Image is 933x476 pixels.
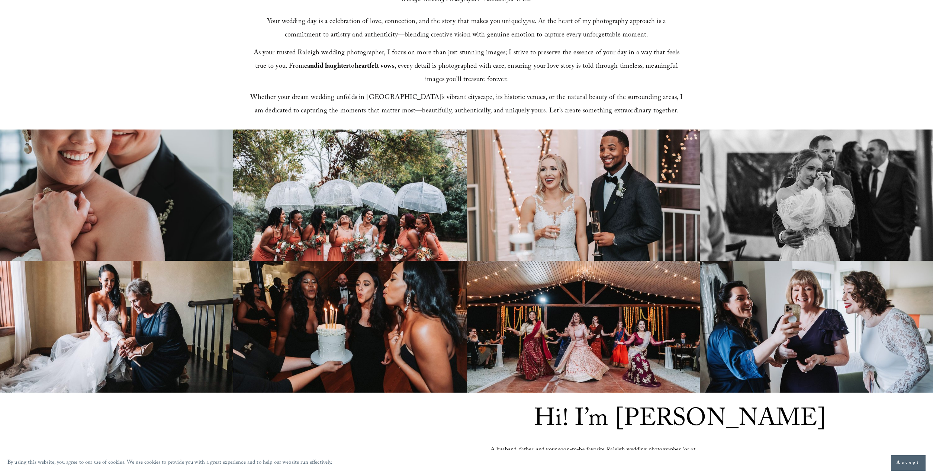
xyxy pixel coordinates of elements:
img: Three women in black dresses blowing out candles on a cake at a party. [233,261,466,393]
span: Hi! I’m [PERSON_NAME] [534,400,826,443]
img: Bride in wedding dress wiping tears, embraced by groom, with guests in background during a weddin... [700,130,933,261]
span: Your wedding day is a celebration of love, connection, and the story that makes you uniquely . At... [267,16,668,41]
strong: heartfelt vows [355,61,395,73]
span: As your trusted Raleigh wedding photographer, I focus on more than just stunning images; I strive... [254,48,682,86]
img: Three women in a room smiling and looking at a smartphone. One woman is wearing a white lace dress. [700,261,933,393]
span: Accept [897,459,920,467]
strong: candid laughter [304,61,349,73]
span: Whether your dream wedding unfolds in [GEOGRAPHIC_DATA]’s vibrant cityscape, its historic venues,... [250,92,685,117]
p: By using this website, you agree to our use of cookies. We use cookies to provide you with a grea... [7,458,333,469]
img: A group of women in colorful traditional Indian attire dancing under a decorated canopy with stri... [467,261,700,393]
button: Accept [891,455,926,471]
em: you [526,16,534,28]
img: Bride and groom smiling and holding champagne glasses at a wedding reception, with decorative lig... [467,130,700,261]
img: Bride and bridesmaids holding clear umbrellas and bouquets, wearing peach dresses, laughing toget... [233,130,466,261]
